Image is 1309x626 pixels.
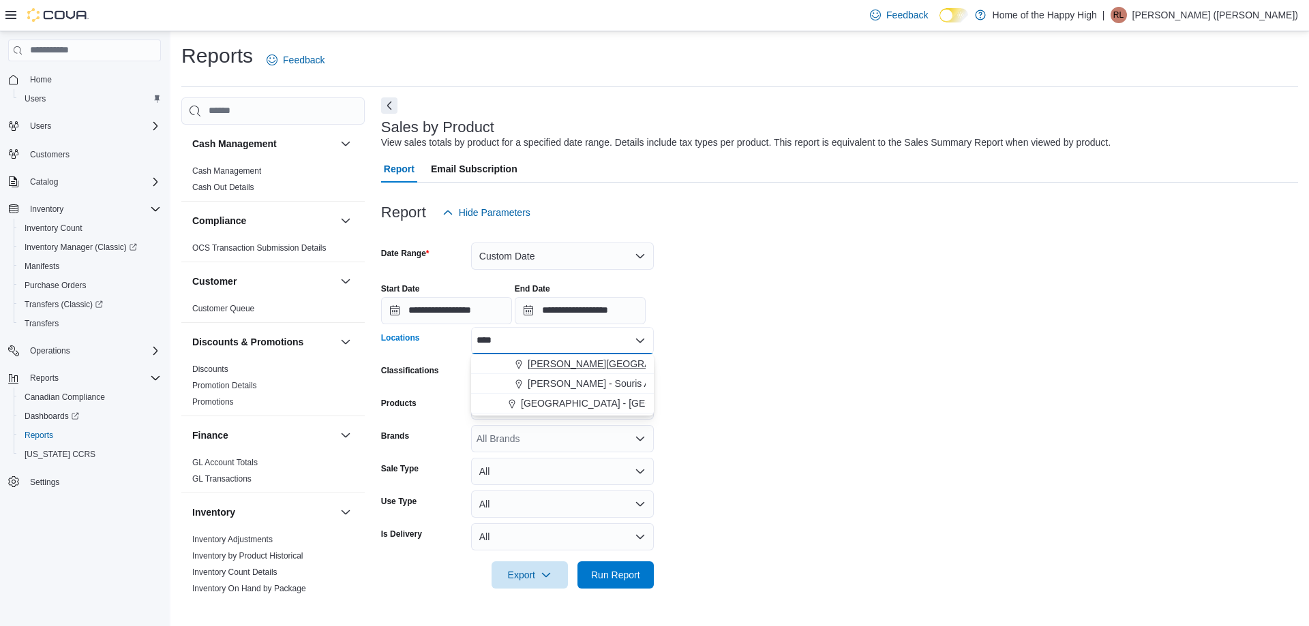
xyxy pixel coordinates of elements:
[19,427,59,443] a: Reports
[192,214,335,228] button: Compliance
[192,335,335,349] button: Discounts & Promotions
[14,388,166,407] button: Canadian Compliance
[25,280,87,291] span: Purchase Orders
[437,199,536,226] button: Hide Parameters
[381,204,426,221] h3: Report
[181,42,253,69] h1: Reports
[19,258,161,275] span: Manifests
[1102,7,1105,23] p: |
[192,550,303,561] span: Inventory by Product Historical
[19,239,161,255] span: Inventory Manager (Classic)
[381,529,422,539] label: Is Delivery
[192,457,258,468] span: GL Account Totals
[515,283,550,294] label: End Date
[192,380,257,391] span: Promotion Details
[381,119,494,136] h3: Sales by Product
[192,473,252,484] span: GL Transactions
[192,505,235,519] h3: Inventory
[3,472,166,492] button: Settings
[192,567,277,577] a: Inventory Count Details
[492,561,568,589] button: Export
[3,144,166,163] button: Customers
[471,458,654,485] button: All
[14,295,166,314] a: Transfers (Classic)
[3,341,166,360] button: Operations
[192,397,234,407] a: Promotions
[381,431,409,441] label: Brands
[19,408,161,424] span: Dashboards
[19,258,65,275] a: Manifests
[14,276,166,295] button: Purchase Orders
[25,93,46,104] span: Users
[3,172,166,191] button: Catalog
[192,183,254,192] a: Cash Out Details
[30,121,51,131] span: Users
[25,392,105,403] span: Canadian Compliance
[25,242,137,253] span: Inventory Manager (Classic)
[381,248,430,259] label: Date Range
[30,204,63,215] span: Inventory
[577,561,654,589] button: Run Report
[1113,7,1124,23] span: RL
[19,446,161,463] span: Washington CCRS
[192,275,335,288] button: Customer
[993,7,1097,23] p: Home of the Happy High
[192,335,303,349] h3: Discounts & Promotions
[192,182,254,193] span: Cash Out Details
[381,283,420,294] label: Start Date
[635,335,646,346] button: Close list of options
[25,72,57,88] a: Home
[14,314,166,333] button: Transfers
[19,408,85,424] a: Dashboards
[192,584,306,593] a: Inventory On Hand by Package
[381,463,419,474] label: Sale Type
[25,318,59,329] span: Transfers
[337,136,354,152] button: Cash Management
[19,427,161,443] span: Reports
[181,454,365,492] div: Finance
[192,214,246,228] h3: Compliance
[14,407,166,426] a: Dashboards
[337,334,354,350] button: Discounts & Promotions
[192,567,277,578] span: Inventory Count Details
[25,201,69,217] button: Inventory
[25,411,79,422] span: Dashboards
[19,296,161,313] span: Transfers (Classic)
[25,118,57,134] button: Users
[521,396,803,410] span: [GEOGRAPHIC_DATA] - [GEOGRAPHIC_DATA] - Pop's Cannabis
[471,394,654,413] button: [GEOGRAPHIC_DATA] - [GEOGRAPHIC_DATA] - Pop's Cannabis
[25,449,95,460] span: [US_STATE] CCRS
[25,201,161,217] span: Inventory
[528,357,771,371] span: [PERSON_NAME][GEOGRAPHIC_DATA] - Fire & Flower
[25,223,82,234] span: Inventory Count
[192,535,273,544] a: Inventory Adjustments
[25,370,64,386] button: Reports
[25,145,161,162] span: Customers
[384,155,415,183] span: Report
[181,163,365,201] div: Cash Management
[192,551,303,561] a: Inventory by Product Historical
[25,261,59,272] span: Manifests
[27,8,89,22] img: Cova
[19,220,88,236] a: Inventory Count
[337,427,354,443] button: Finance
[886,8,928,22] span: Feedback
[431,155,517,183] span: Email Subscription
[192,137,277,151] h3: Cash Management
[381,297,512,324] input: Press the down key to open a popover containing a calendar.
[192,505,335,519] button: Inventory
[19,296,108,313] a: Transfers (Classic)
[14,426,166,445] button: Reports
[337,273,354,289] button: Customer
[25,430,53,441] span: Reports
[283,53,325,67] span: Feedback
[25,146,75,163] a: Customers
[192,583,306,594] span: Inventory On Hand by Package
[25,473,161,490] span: Settings
[192,137,335,151] button: Cash Management
[14,238,166,257] a: Inventory Manager (Classic)
[192,458,258,467] a: GL Account Totals
[19,315,64,332] a: Transfers
[3,369,166,388] button: Reports
[19,389,161,405] span: Canadian Compliance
